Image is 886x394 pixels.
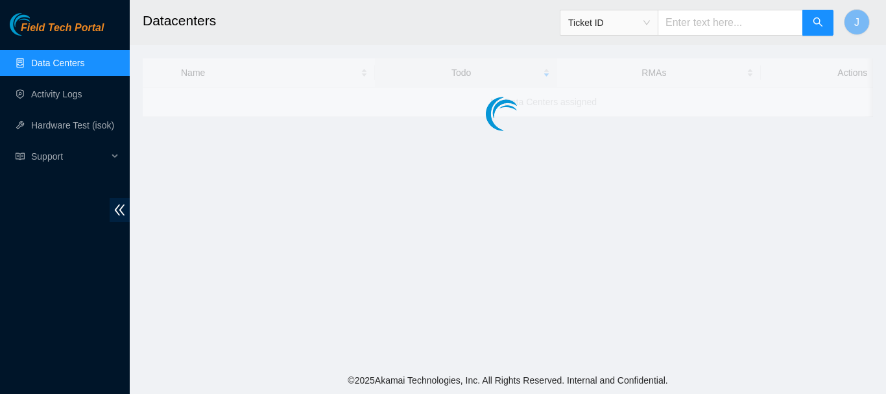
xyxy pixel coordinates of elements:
footer: © 2025 Akamai Technologies, Inc. All Rights Reserved. Internal and Confidential. [130,367,886,394]
img: Akamai Technologies [10,13,66,36]
button: search [802,10,833,36]
input: Enter text here... [658,10,803,36]
span: Support [31,143,108,169]
a: Activity Logs [31,89,82,99]
span: Ticket ID [568,13,650,32]
span: double-left [110,198,130,222]
span: Field Tech Portal [21,22,104,34]
button: J [844,9,870,35]
span: J [854,14,859,31]
span: read [16,152,25,161]
span: search [813,17,823,29]
a: Hardware Test (isok) [31,120,114,130]
a: Akamai TechnologiesField Tech Portal [10,23,104,40]
a: Data Centers [31,58,84,68]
